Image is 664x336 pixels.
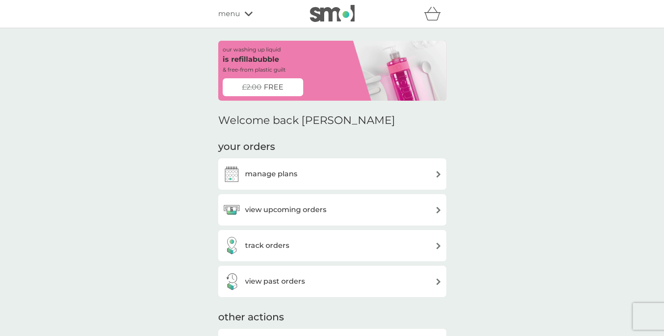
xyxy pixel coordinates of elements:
[223,54,279,65] p: is refillabubble
[223,45,281,54] p: our washing up liquid
[264,81,283,93] span: FREE
[435,278,442,285] img: arrow right
[245,168,297,180] h3: manage plans
[435,242,442,249] img: arrow right
[245,276,305,287] h3: view past orders
[435,171,442,178] img: arrow right
[218,8,240,20] span: menu
[223,65,286,74] p: & free-from plastic guilt
[424,5,446,23] div: basket
[218,140,275,154] h3: your orders
[245,204,326,216] h3: view upcoming orders
[435,207,442,213] img: arrow right
[245,240,289,251] h3: track orders
[242,81,262,93] span: £2.00
[310,5,355,22] img: smol
[218,114,395,127] h2: Welcome back [PERSON_NAME]
[218,310,284,324] h3: other actions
